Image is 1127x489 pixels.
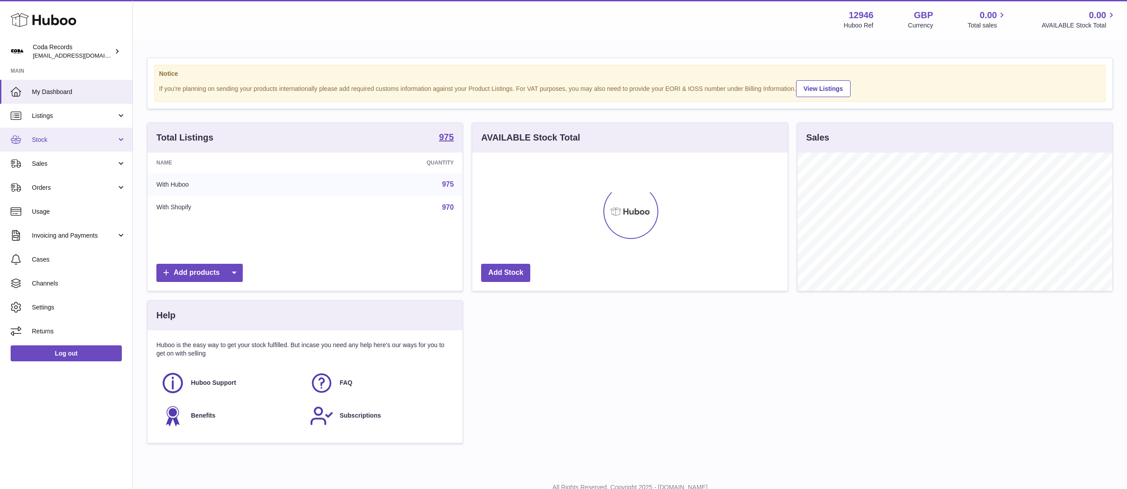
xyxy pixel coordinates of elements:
img: haz@pcatmedia.com [11,45,24,58]
div: Huboo Ref [844,21,874,30]
span: Huboo Support [191,379,236,387]
strong: 975 [439,133,454,141]
h3: Sales [806,132,829,144]
a: Subscriptions [310,404,450,428]
h3: Total Listings [156,132,214,144]
span: Orders [32,184,117,192]
a: 975 [442,180,454,188]
span: 0.00 [980,9,997,21]
h3: Help [156,309,175,321]
th: Quantity [318,153,463,173]
a: Add Stock [481,264,530,282]
a: Huboo Support [161,371,301,395]
a: Add products [156,264,243,282]
h3: AVAILABLE Stock Total [481,132,580,144]
strong: GBP [914,9,933,21]
span: Returns [32,327,126,336]
span: 0.00 [1089,9,1106,21]
strong: 12946 [849,9,874,21]
div: Coda Records [33,43,113,60]
div: Currency [908,21,933,30]
span: Stock [32,136,117,144]
span: Invoicing and Payments [32,231,117,240]
span: Usage [32,207,126,216]
span: Benefits [191,411,215,420]
div: If you're planning on sending your products internationally please add required customs informati... [159,79,1101,97]
p: Huboo is the easy way to get your stock fulfilled. But incase you need any help here's our ways f... [156,341,454,358]
th: Name [148,153,318,173]
strong: Notice [159,70,1101,78]
span: Subscriptions [340,411,381,420]
a: FAQ [310,371,450,395]
a: Benefits [161,404,301,428]
span: FAQ [340,379,353,387]
span: Settings [32,303,126,312]
span: [EMAIL_ADDRESS][DOMAIN_NAME] [33,52,130,59]
td: With Shopify [148,196,318,219]
a: View Listings [796,80,851,97]
a: Log out [11,345,122,361]
span: My Dashboard [32,88,126,96]
a: 0.00 Total sales [968,9,1007,30]
a: 0.00 AVAILABLE Stock Total [1042,9,1116,30]
span: AVAILABLE Stock Total [1042,21,1116,30]
span: Sales [32,160,117,168]
span: Cases [32,255,126,264]
span: Listings [32,112,117,120]
span: Channels [32,279,126,288]
a: 975 [439,133,454,143]
span: Total sales [968,21,1007,30]
a: 970 [442,203,454,211]
td: With Huboo [148,173,318,196]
